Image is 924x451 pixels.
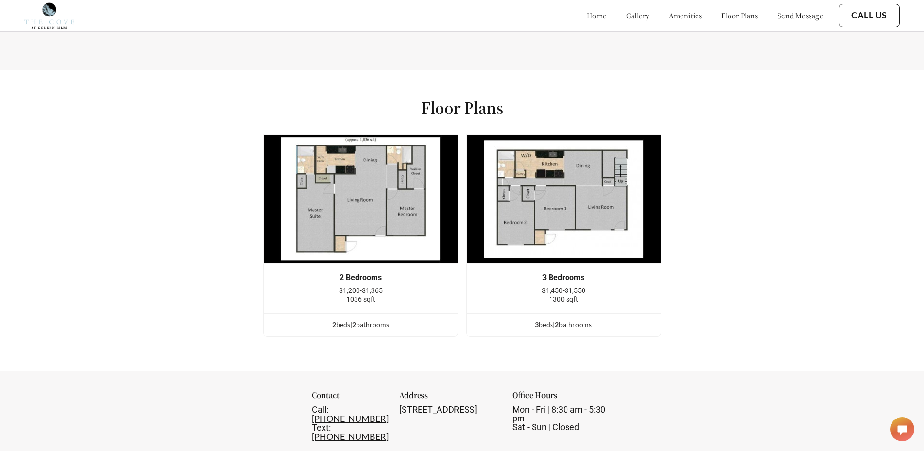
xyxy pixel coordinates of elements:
span: Call: [312,404,328,415]
span: 1300 sqft [549,295,578,303]
div: bed s | bathroom s [467,320,661,330]
a: [PHONE_NUMBER] [312,413,389,424]
img: cove_at_golden_isles_logo.png [24,2,74,29]
span: 2 [332,321,336,329]
div: 2 Bedrooms [278,274,443,282]
h1: Floor Plans [421,97,503,119]
div: 3 Bedrooms [481,274,646,282]
span: $1,450-$1,550 [542,287,585,294]
span: $1,200-$1,365 [339,287,383,294]
div: Contact [312,391,387,405]
a: [PHONE_NUMBER] [312,431,389,442]
a: floor plans [721,11,758,20]
a: send message [778,11,823,20]
button: Call Us [839,4,900,27]
span: Text: [312,422,331,433]
span: 1036 sqft [346,295,375,303]
div: Mon - Fri | 8:30 am - 5:30 pm [512,405,613,432]
span: 2 [555,321,559,329]
div: bed s | bathroom s [264,320,458,330]
div: [STREET_ADDRESS] [399,405,500,414]
div: Office Hours [512,391,613,405]
span: 2 [352,321,356,329]
a: Call Us [851,10,887,21]
img: example [466,134,661,264]
img: example [263,134,458,264]
div: Address [399,391,500,405]
span: 3 [535,321,539,329]
a: gallery [626,11,649,20]
span: Sat - Sun | Closed [512,422,579,432]
a: amenities [669,11,702,20]
a: home [587,11,607,20]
